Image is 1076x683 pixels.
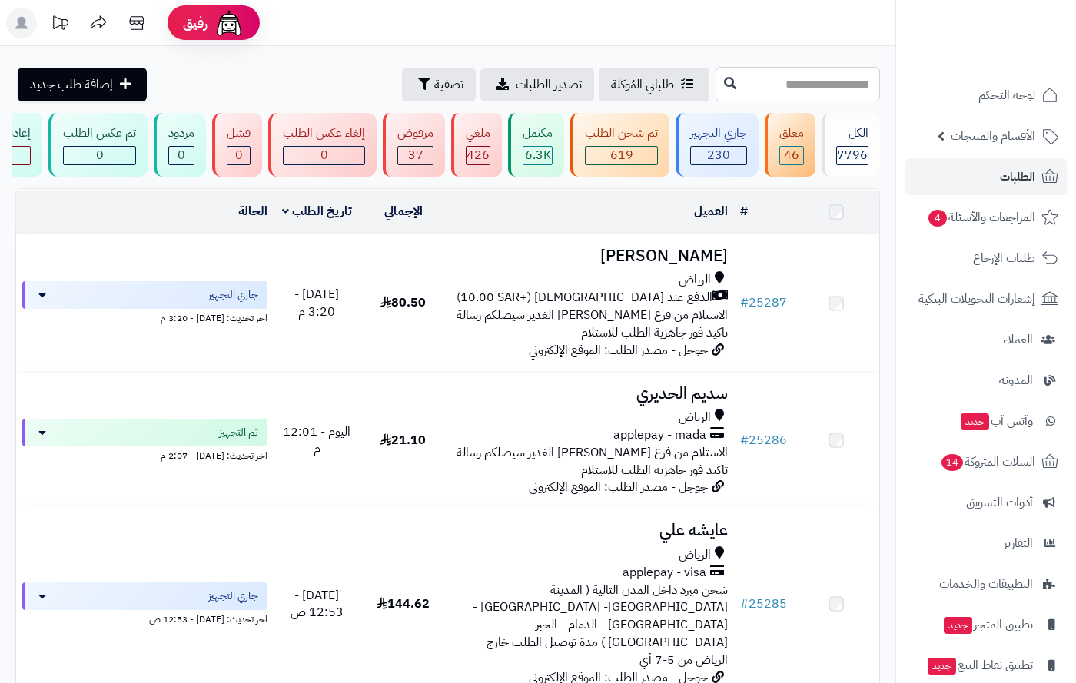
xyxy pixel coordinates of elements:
[219,425,258,440] span: تم التجهيز
[836,124,868,142] div: الكل
[291,586,344,622] span: [DATE] - 12:53 ص
[973,247,1035,269] span: طلبات الإرجاع
[928,210,947,227] span: 4
[235,146,243,164] span: 0
[926,655,1033,676] span: تطبيق نقاط البيع
[480,68,594,101] a: تصدير الطلبات
[707,146,730,164] span: 230
[453,385,728,403] h3: سديم الحديري
[18,68,147,101] a: إضافة طلب جديد
[905,77,1067,114] a: لوحة التحكم
[283,124,365,142] div: إلغاء عكس الطلب
[905,158,1067,195] a: الطلبات
[586,147,657,164] div: 619
[599,68,709,101] a: طلباتي المُوكلة
[227,124,251,142] div: فشل
[183,14,208,32] span: رفيق
[623,564,706,582] span: applepay - visa
[740,293,749,312] span: #
[380,431,426,449] span: 21.10
[905,565,1067,602] a: التطبيقات والخدمات
[927,207,1035,228] span: المراجعات والأسئلة
[779,124,804,142] div: معلق
[466,124,490,142] div: ملغي
[209,113,265,177] a: فشل 0
[905,280,1067,317] a: إشعارات التحويلات البنكية
[780,147,803,164] div: 46
[384,202,423,220] a: الإجمالي
[22,309,267,325] div: اخر تحديث: [DATE] - 3:20 م
[64,147,135,164] div: 0
[740,595,749,613] span: #
[942,614,1033,635] span: تطبيق المتجر
[30,75,113,94] span: إضافة طلب جديد
[41,8,79,42] a: تحديثات المنصة
[169,147,194,164] div: 0
[408,146,423,164] span: 37
[905,443,1067,480] a: السلات المتروكة14
[434,75,463,94] span: تصفية
[966,492,1033,513] span: أدوات التسويق
[691,147,746,164] div: 230
[672,113,762,177] a: جاري التجهيز 230
[1004,532,1033,554] span: التقارير
[453,247,728,265] h3: [PERSON_NAME]
[978,85,1035,106] span: لوحة التحكم
[523,124,553,142] div: مكتمل
[740,595,787,613] a: #25285
[939,573,1033,595] span: التطبيقات والخدمات
[740,431,749,449] span: #
[22,446,267,463] div: اخر تحديث: [DATE] - 2:07 م
[320,146,328,164] span: 0
[679,271,711,289] span: الرياض
[402,68,476,101] button: تصفية
[961,413,989,430] span: جديد
[168,124,194,142] div: مردود
[505,113,567,177] a: مكتمل 6.3K
[208,287,258,303] span: جاري التجهيز
[448,113,505,177] a: ملغي 426
[22,610,267,626] div: اخر تحديث: [DATE] - 12:53 ص
[178,146,185,164] span: 0
[467,146,490,164] span: 426
[525,146,551,164] span: 6.3K
[467,147,490,164] div: 426
[940,451,1035,472] span: السلات المتروكة
[585,124,658,142] div: تم شحن الطلب
[529,341,708,360] span: جوجل - مصدر الطلب: الموقع الإلكتروني
[784,146,799,164] span: 46
[928,658,956,675] span: جديد
[282,202,352,220] a: تاريخ الطلب
[523,147,552,164] div: 6251
[740,431,787,449] a: #25286
[283,423,350,459] span: اليوم - 12:01 م
[959,410,1033,432] span: وآتس آب
[740,202,748,220] a: #
[45,113,151,177] a: تم عكس الطلب 0
[611,75,674,94] span: طلباتي المُوكلة
[613,426,706,444] span: applepay - mada
[214,8,244,38] img: ai-face.png
[516,75,582,94] span: تصدير الطلبات
[905,484,1067,521] a: أدوات التسويق
[905,525,1067,562] a: التقارير
[380,293,426,312] span: 80.50
[905,240,1067,277] a: طلبات الإرجاع
[819,113,883,177] a: الكل7796
[453,522,728,539] h3: عايشه علي
[208,589,258,604] span: جاري التجهيز
[762,113,819,177] a: معلق 46
[740,293,787,312] a: #25287
[941,454,963,471] span: 14
[610,146,633,164] span: 619
[905,362,1067,399] a: المدونة
[397,124,433,142] div: مرفوض
[837,146,868,164] span: 7796
[398,147,433,164] div: 37
[999,370,1033,391] span: المدونة
[694,202,728,220] a: العميل
[905,321,1067,358] a: العملاء
[679,409,711,426] span: الرياض
[63,124,136,142] div: تم عكس الطلب
[151,113,209,177] a: مردود 0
